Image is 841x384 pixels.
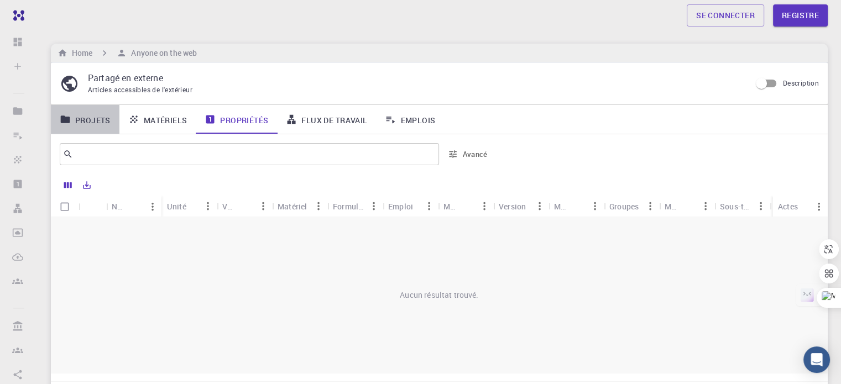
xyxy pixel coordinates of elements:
[783,78,819,87] font: Description
[144,198,161,215] button: Menu
[55,47,199,59] nav: fil d'Ariane
[778,201,798,212] font: Actes
[222,201,245,212] font: Valeur
[420,197,438,215] button: Menu
[383,196,438,217] div: Emploi
[88,72,163,84] font: Partagé en externe
[400,114,435,125] font: Emplois
[106,196,161,217] div: Nom
[679,197,697,215] button: Trier
[75,114,111,125] font: Projets
[301,114,367,125] font: Flux de travail
[773,4,828,27] a: Registre
[88,85,192,94] font: Articles accessibles de l'extérieur
[310,197,327,215] button: Menu
[752,197,770,215] button: Menu
[810,198,828,215] button: Menu
[77,176,96,194] button: Exporter
[217,196,272,217] div: Valeur
[278,201,307,212] font: Matériel
[568,197,586,215] button: Trier
[641,197,659,215] button: Menu
[499,201,526,212] font: Version
[127,47,197,59] h6: Anyone on the web
[220,114,268,125] font: Propriétés
[554,201,580,212] font: Modèle
[161,196,217,217] div: Unité
[462,149,487,159] font: Avancé
[493,196,549,217] div: Version
[438,196,493,217] div: Moteur
[803,346,830,373] div: Ouvrir Intercom Messenger
[609,201,639,212] font: Groupes
[365,197,383,215] button: Menu
[531,197,549,215] button: Menu
[59,176,77,194] button: Colonnes
[720,201,756,212] font: Sous-type
[549,196,604,217] div: Modèle
[443,145,493,163] button: Avancé
[476,197,493,215] button: Menu
[254,197,272,215] button: Menu
[9,10,24,21] img: logo
[772,196,828,217] div: Actes
[586,197,604,215] button: Menu
[696,10,755,20] font: Se connecter
[604,196,659,217] div: Groupes
[79,196,106,217] div: Icône
[144,114,187,125] font: Matériels
[714,196,770,217] div: Sous-type
[388,201,413,212] font: Emploi
[167,201,186,212] font: Unité
[697,197,714,215] button: Menu
[126,198,144,215] button: Trier
[659,196,714,217] div: Méthode
[272,196,327,217] div: Matériel
[443,201,469,212] font: Moteur
[237,197,254,215] button: Trier
[687,4,764,27] a: Se connecter
[400,290,478,300] font: Aucun résultat trouvé.
[458,197,476,215] button: Trier
[67,47,92,59] h6: Home
[782,10,819,20] font: Registre
[327,196,383,217] div: Formule du matériau
[112,201,128,212] font: Nom
[199,197,217,215] button: Menu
